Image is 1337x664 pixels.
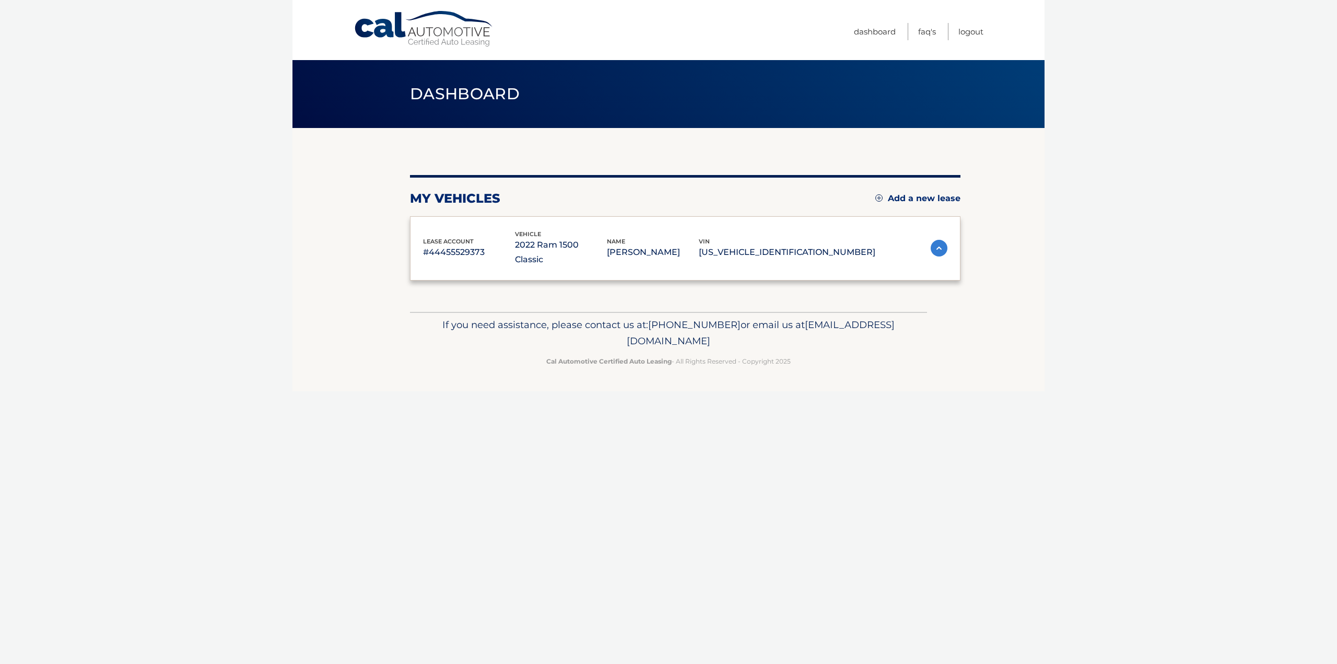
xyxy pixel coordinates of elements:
[607,238,625,245] span: name
[931,240,947,257] img: accordion-active.svg
[515,238,607,267] p: 2022 Ram 1500 Classic
[699,238,710,245] span: vin
[958,23,983,40] a: Logout
[918,23,936,40] a: FAQ's
[875,193,960,204] a: Add a new lease
[875,194,883,202] img: add.svg
[423,245,515,260] p: #44455529373
[423,238,474,245] span: lease account
[410,191,500,206] h2: my vehicles
[515,230,541,238] span: vehicle
[854,23,896,40] a: Dashboard
[648,319,741,331] span: [PHONE_NUMBER]
[699,245,875,260] p: [US_VEHICLE_IDENTIFICATION_NUMBER]
[417,356,920,367] p: - All Rights Reserved - Copyright 2025
[354,10,495,48] a: Cal Automotive
[417,317,920,350] p: If you need assistance, please contact us at: or email us at
[607,245,699,260] p: [PERSON_NAME]
[546,357,672,365] strong: Cal Automotive Certified Auto Leasing
[410,84,520,103] span: Dashboard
